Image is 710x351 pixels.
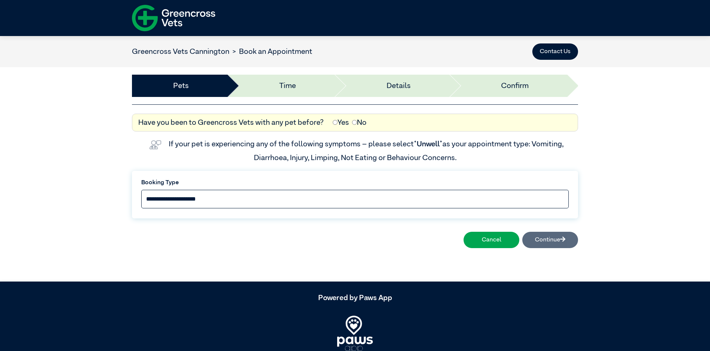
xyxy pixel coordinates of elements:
span: “Unwell” [414,140,442,148]
label: Booking Type [141,178,569,187]
h5: Powered by Paws App [132,293,578,302]
label: Have you been to Greencross Vets with any pet before? [138,117,324,128]
img: f-logo [132,2,215,34]
label: If your pet is experiencing any of the following symptoms – please select as your appointment typ... [169,140,565,161]
button: Contact Us [532,43,578,60]
label: Yes [333,117,349,128]
input: No [352,120,357,125]
nav: breadcrumb [132,46,312,57]
button: Cancel [464,232,519,248]
a: Pets [173,80,189,91]
img: vet [146,137,164,152]
input: Yes [333,120,338,125]
label: No [352,117,367,128]
li: Book an Appointment [229,46,312,57]
a: Greencross Vets Cannington [132,48,229,55]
